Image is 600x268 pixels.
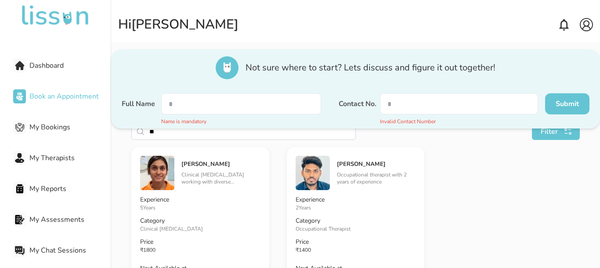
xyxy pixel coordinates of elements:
img: icon [216,56,239,79]
img: My Therapists [15,153,25,163]
p: Experience [296,195,416,204]
p: Clinical [MEDICAL_DATA] working with diverse populations, including individuals, groups, couples,... [181,171,260,185]
img: image [296,156,330,190]
h5: [PERSON_NAME] [337,161,416,168]
span: My Reports [29,184,111,194]
label: Full Name [122,99,155,109]
span: My Bookings [29,122,111,132]
img: Book an Appointment [15,92,25,101]
img: account.svg [580,18,593,31]
div: Hi [PERSON_NAME] [118,17,239,33]
img: My Chat Sessions [15,246,25,255]
span: Dashboard [29,60,111,71]
span: My Chat Sessions [29,245,111,256]
span: Book an Appointment [29,91,111,102]
img: My Assessments [15,215,25,224]
img: search111.svg [561,127,575,136]
img: My Reports [15,184,25,194]
span: Filter [541,126,558,137]
p: 2 Years [296,204,416,211]
img: image [140,156,174,190]
div: Invalid Contact Number [380,118,436,125]
span: Occupational Therapist [296,225,351,232]
p: Category [296,217,416,225]
h5: [PERSON_NAME] [181,161,260,168]
img: My Bookings [15,122,25,132]
div: Name is mandatory [161,118,206,125]
img: Dashboard [15,61,25,70]
button: Submit [545,93,589,114]
span: Clinical [MEDICAL_DATA] [140,225,203,232]
img: undefined [20,5,90,26]
p: Experience [140,195,260,204]
p: Occupational therapist with 2 years of experience [337,171,416,185]
p: ₹ 1400 [296,246,416,253]
span: My Assessments [29,214,111,225]
p: Price [140,238,260,246]
label: Contact No. [339,99,376,109]
span: My Therapists [29,153,111,163]
p: Category [140,217,260,225]
p: 5 Years [140,204,260,211]
p: Price [296,238,416,246]
span: Not sure where to start? Lets discuss and figure it out together! [246,62,495,74]
p: ₹ 1800 [140,246,260,253]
